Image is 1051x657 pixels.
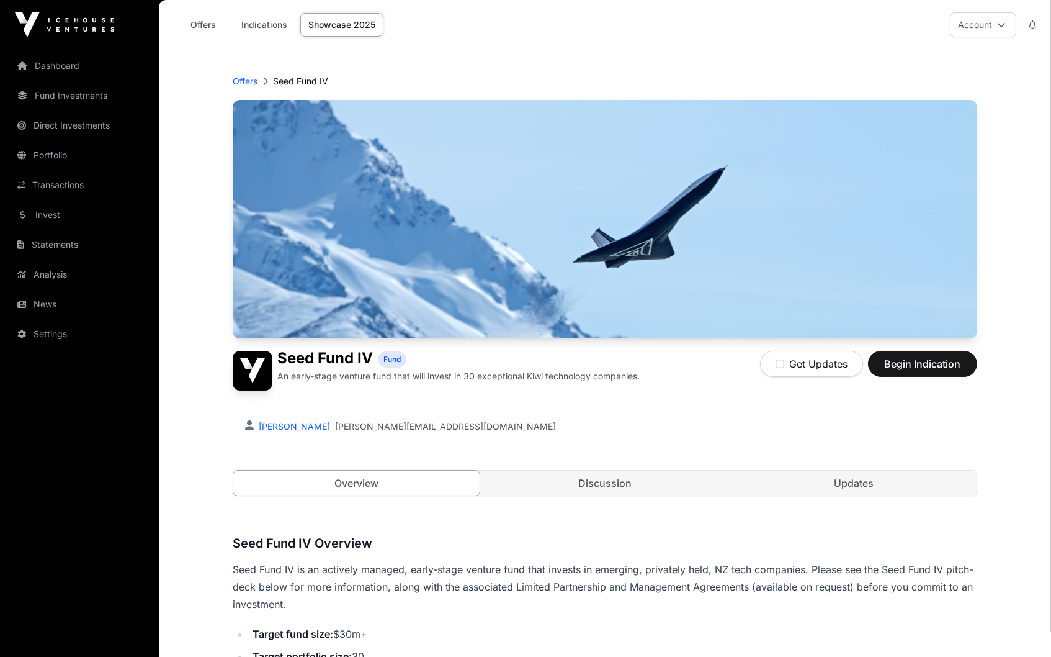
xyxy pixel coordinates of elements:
img: Icehouse Ventures Logo [15,12,114,37]
nav: Tabs [233,471,977,496]
img: Seed Fund IV [233,351,272,391]
li: $30m+ [249,625,977,643]
a: Updates [730,471,977,496]
a: Fund Investments [10,82,149,109]
a: Transactions [10,171,149,199]
a: Statements [10,231,149,258]
a: Offers [179,13,228,37]
strong: Target fund size: [253,628,333,640]
a: Offers [233,75,257,88]
a: Showcase 2025 [300,13,383,37]
a: [PERSON_NAME][EMAIL_ADDRESS][DOMAIN_NAME] [335,420,556,433]
button: Account [950,12,1016,37]
span: Fund [383,355,401,365]
a: Invest [10,201,149,229]
a: News [10,291,149,318]
a: [PERSON_NAME] [256,421,330,432]
iframe: Chat Widget [989,597,1051,657]
a: Direct Investments [10,112,149,139]
button: Begin Indication [868,351,977,377]
p: Seed Fund IV is an actively managed, early-stage venture fund that invests in emerging, privately... [233,561,977,613]
a: Settings [10,320,149,348]
a: Begin Indication [868,363,977,376]
a: Overview [233,470,480,496]
button: Get Updates [760,351,863,377]
p: Seed Fund IV [273,75,328,88]
a: Dashboard [10,52,149,79]
h1: Seed Fund IV [277,351,373,368]
a: Portfolio [10,142,149,169]
img: Seed Fund IV [233,100,977,338]
a: Indications [233,13,295,37]
p: An early-stage venture fund that will invest in 30 exceptional Kiwi technology companies. [277,370,640,383]
a: Analysis [10,261,149,288]
a: Discussion [482,471,728,496]
h3: Seed Fund IV Overview [233,533,977,553]
span: Begin Indication [883,356,962,371]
